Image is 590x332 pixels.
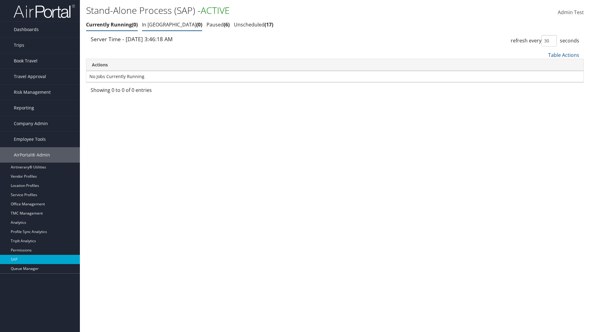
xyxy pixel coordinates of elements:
[201,4,230,17] span: ACTIVE
[86,59,584,71] th: Actions
[91,35,330,43] div: Server Time - [DATE] 3:46:18 AM
[224,21,230,28] span: 6
[86,21,138,28] a: Currently Running0
[132,21,138,28] span: 0
[86,71,584,82] td: No Jobs Currently Running
[511,37,541,44] span: refresh every
[14,85,51,100] span: Risk Management
[91,86,206,97] div: Showing 0 to 0 of 0 entries
[142,21,202,28] a: In [GEOGRAPHIC_DATA]0
[14,69,46,84] span: Travel Approval
[560,37,579,44] span: seconds
[86,4,418,17] h1: Stand-Alone Process (SAP) -
[14,147,50,163] span: AirPortal® Admin
[14,53,37,69] span: Book Travel
[14,4,75,18] img: airportal-logo.png
[196,21,202,28] span: 0
[14,22,39,37] span: Dashboards
[14,38,24,53] span: Trips
[548,52,579,58] a: Table Actions
[14,132,46,147] span: Employee Tools
[14,116,48,131] span: Company Admin
[14,100,34,116] span: Reporting
[558,3,584,22] a: Admin Test
[265,21,273,28] span: 17
[558,9,584,16] span: Admin Test
[234,21,273,28] a: Unscheduled17
[206,21,230,28] a: Paused6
